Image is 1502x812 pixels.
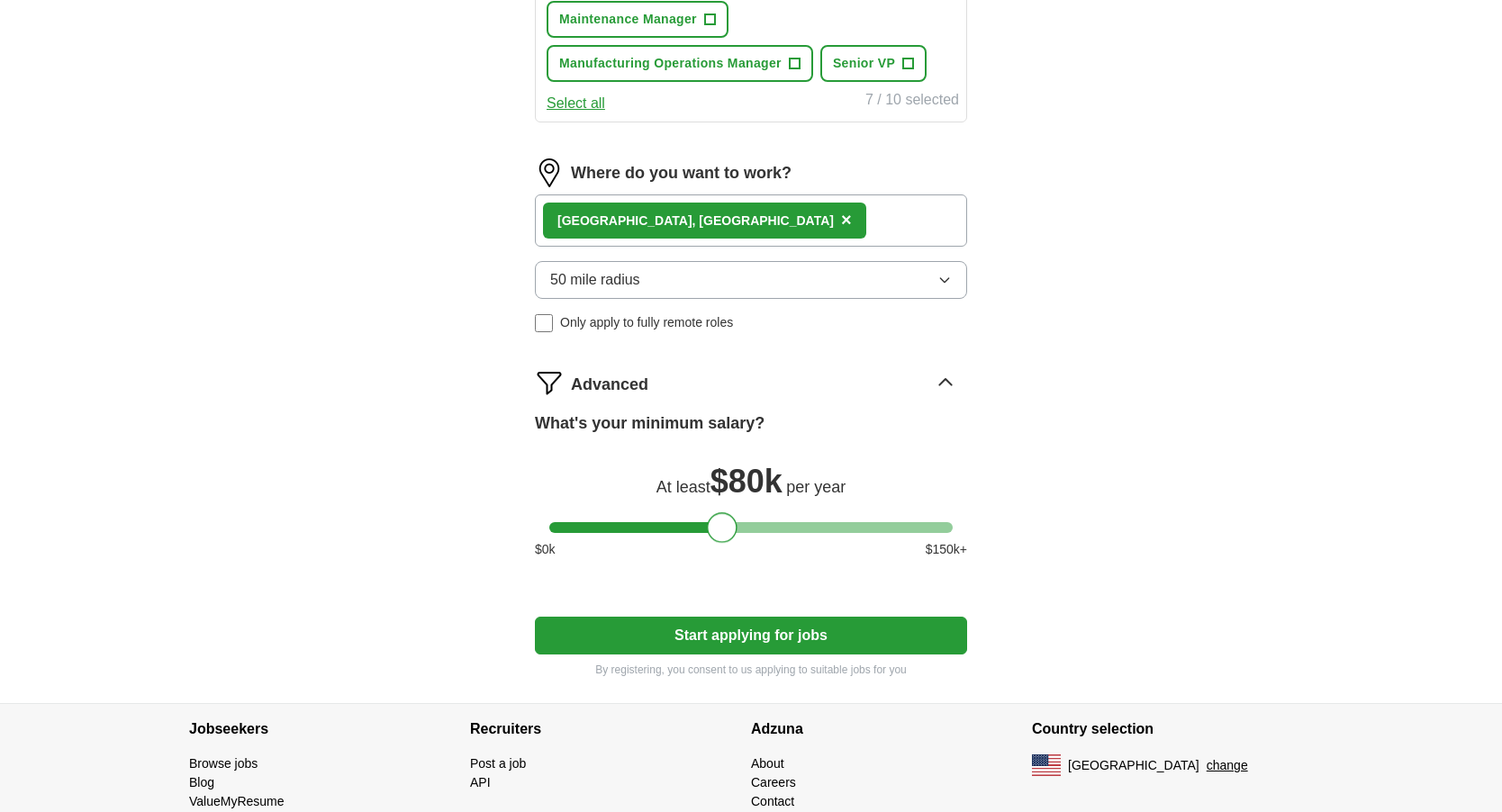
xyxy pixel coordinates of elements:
[751,794,794,808] a: Contact
[557,213,692,228] strong: [GEOGRAPHIC_DATA]
[751,756,784,771] a: About
[189,756,258,771] a: Browse jobs
[571,373,648,397] span: Advanced
[865,89,959,114] div: 7 / 10 selected
[547,93,605,114] button: Select all
[535,617,967,654] button: Start applying for jobs
[656,478,710,496] span: At least
[1032,704,1313,754] h4: Country selection
[833,54,895,73] span: Senior VP
[559,10,697,29] span: Maintenance Manager
[559,54,782,73] span: Manufacturing Operations Manager
[751,775,796,789] a: Careers
[841,207,852,234] button: ×
[571,161,792,185] label: Where do you want to work?
[841,210,852,230] span: ×
[786,478,846,496] span: per year
[557,212,834,230] div: , [GEOGRAPHIC_DATA]
[547,45,813,82] button: Manufacturing Operations Manager
[470,775,491,789] a: API
[189,775,214,789] a: Blog
[535,158,564,187] img: location.png
[1032,754,1061,776] img: US flag
[560,313,733,332] span: Only apply to fully remote roles
[1068,756,1199,775] span: [GEOGRAPHIC_DATA]
[820,45,927,82] button: Senior VP
[470,756,526,771] a: Post a job
[926,540,967,559] span: $ 150 k+
[535,368,564,397] img: filter
[189,794,285,808] a: ValueMyResume
[547,1,728,38] button: Maintenance Manager
[1207,756,1248,775] button: change
[535,662,967,678] p: By registering, you consent to us applying to suitable jobs for you
[710,463,783,500] span: $ 80k
[535,261,967,299] button: 50 mile radius
[535,540,556,559] span: $ 0 k
[550,269,640,291] span: 50 mile radius
[535,411,765,436] label: What's your minimum salary?
[535,314,553,332] input: Only apply to fully remote roles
